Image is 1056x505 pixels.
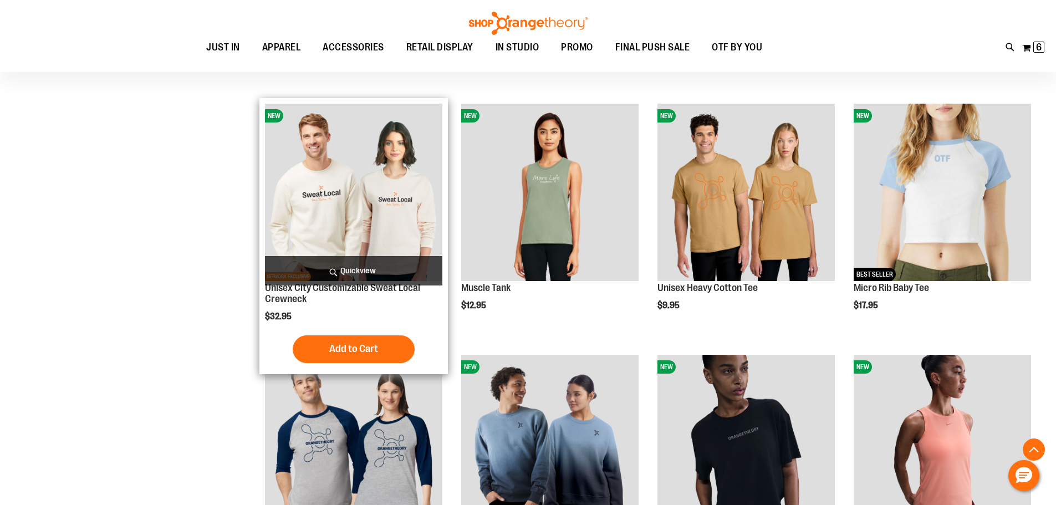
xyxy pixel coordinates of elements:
span: NEW [657,360,676,374]
span: $32.95 [265,312,293,322]
a: Micro Rib Baby TeeNEWBEST SELLER [854,104,1031,283]
span: ACCESSORIES [323,35,384,60]
span: 6 [1036,42,1042,53]
span: NEW [461,109,479,123]
button: Add to Cart [293,335,415,363]
a: OTF BY YOU [701,35,773,60]
img: Muscle Tank [461,104,639,281]
a: Quickview [265,256,442,285]
a: RETAIL DISPLAY [395,35,484,60]
img: Shop Orangetheory [467,12,589,35]
span: $12.95 [461,300,488,310]
a: FINAL PUSH SALE [604,35,701,60]
span: $17.95 [854,300,880,310]
button: Hello, have a question? Let’s chat. [1008,460,1039,491]
span: BEST SELLER [854,268,896,281]
a: APPAREL [251,35,312,60]
span: PROMO [561,35,593,60]
span: NEW [265,109,283,123]
a: Muscle Tank [461,282,511,293]
img: Micro Rib Baby Tee [854,104,1031,281]
a: ACCESSORIES [312,35,395,60]
span: NEW [854,109,872,123]
span: NEW [854,360,872,374]
span: NEW [657,109,676,123]
div: product [456,98,644,339]
span: Add to Cart [329,343,378,355]
span: RETAIL DISPLAY [406,35,473,60]
span: IN STUDIO [496,35,539,60]
a: PROMO [550,35,604,60]
a: Unisex Heavy Cotton Tee [657,282,758,293]
div: product [848,98,1037,339]
img: Image of Unisex City Customizable NuBlend Crewneck [265,104,442,281]
a: Unisex City Customizable Sweat Local Crewneck [265,282,420,304]
a: Unisex Heavy Cotton TeeNEW [657,104,835,283]
span: APPAREL [262,35,301,60]
span: FINAL PUSH SALE [615,35,690,60]
a: Micro Rib Baby Tee [854,282,929,293]
a: Muscle TankNEW [461,104,639,283]
span: NEW [461,360,479,374]
div: product [652,98,840,339]
span: OTF BY YOU [712,35,762,60]
div: product [259,98,448,374]
span: JUST IN [206,35,240,60]
a: Image of Unisex City Customizable NuBlend CrewneckNEWNETWORK EXCLUSIVE [265,104,442,283]
img: Unisex Heavy Cotton Tee [657,104,835,281]
span: $9.95 [657,300,681,310]
button: Back To Top [1023,438,1045,461]
a: JUST IN [195,35,251,60]
a: IN STUDIO [484,35,550,60]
